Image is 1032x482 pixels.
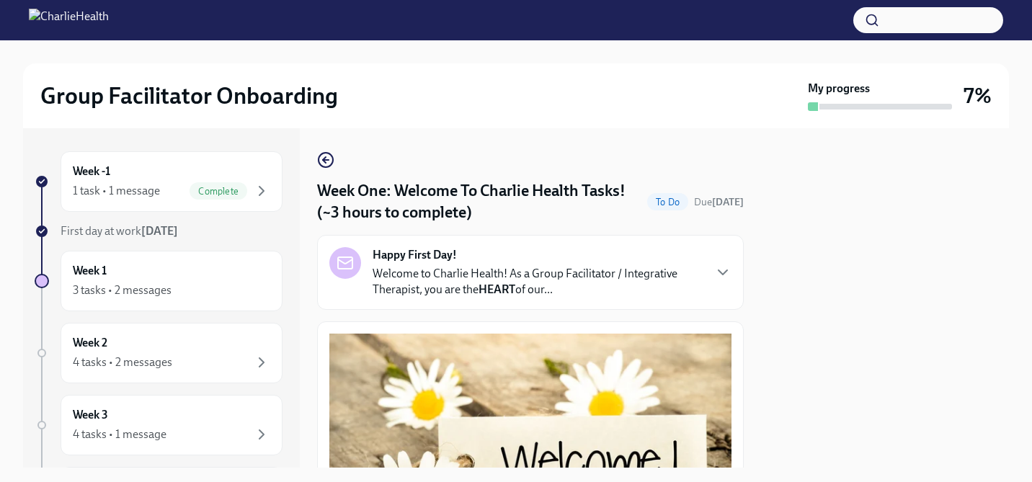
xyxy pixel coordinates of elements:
[964,83,992,109] h3: 7%
[73,282,172,298] div: 3 tasks • 2 messages
[479,282,515,296] strong: HEART
[29,9,109,32] img: CharlieHealth
[73,427,166,442] div: 4 tasks • 1 message
[73,164,110,179] h6: Week -1
[712,196,744,208] strong: [DATE]
[61,224,178,238] span: First day at work
[373,247,457,263] strong: Happy First Day!
[647,197,688,207] span: To Do
[694,196,744,208] span: Due
[373,266,703,298] p: Welcome to Charlie Health! As a Group Facilitator / Integrative Therapist, you are the of our...
[35,251,283,311] a: Week 13 tasks • 2 messages
[73,335,107,351] h6: Week 2
[694,195,744,209] span: October 6th, 2025 08:00
[35,323,283,383] a: Week 24 tasks • 2 messages
[808,81,870,97] strong: My progress
[317,180,641,223] h4: Week One: Welcome To Charlie Health Tasks! (~3 hours to complete)
[73,263,107,279] h6: Week 1
[35,395,283,455] a: Week 34 tasks • 1 message
[73,407,108,423] h6: Week 3
[73,183,160,199] div: 1 task • 1 message
[40,81,338,110] h2: Group Facilitator Onboarding
[141,224,178,238] strong: [DATE]
[35,151,283,212] a: Week -11 task • 1 messageComplete
[73,354,172,370] div: 4 tasks • 2 messages
[35,223,283,239] a: First day at work[DATE]
[190,186,247,197] span: Complete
